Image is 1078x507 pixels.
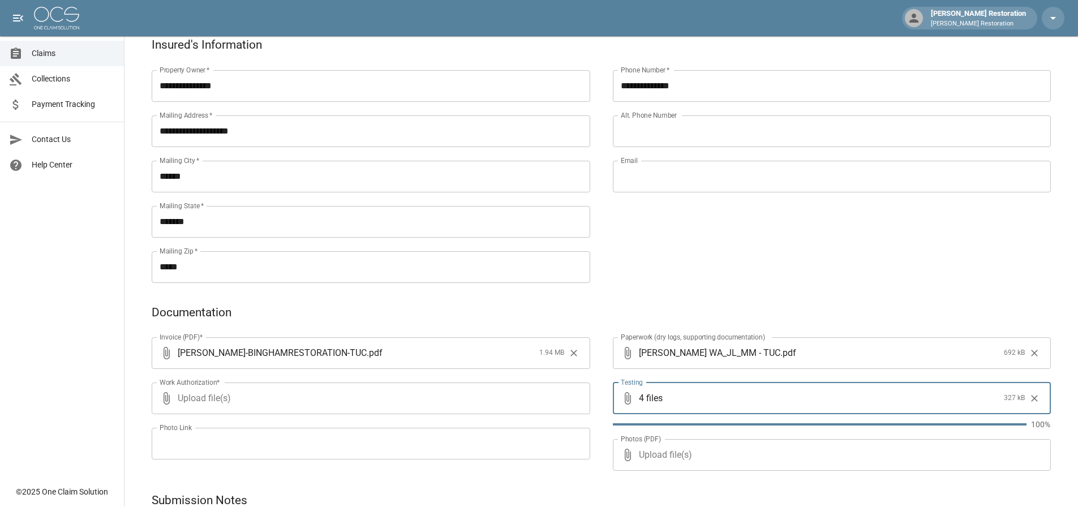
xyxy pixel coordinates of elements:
label: Mailing Address [160,110,212,120]
label: Email [621,156,638,165]
span: 692 kB [1004,347,1025,359]
label: Paperwork (dry logs, supporting documentation) [621,332,765,342]
span: Payment Tracking [32,98,115,110]
span: 1.94 MB [539,347,564,359]
span: 327 kB [1004,393,1025,404]
span: Contact Us [32,134,115,145]
span: [PERSON_NAME]-BINGHAMRESTORATION-TUC [178,346,367,359]
button: open drawer [7,7,29,29]
span: Claims [32,48,115,59]
p: 100% [1031,419,1051,430]
span: [PERSON_NAME] WA_JL_MM - TUC [639,346,780,359]
span: 4 files [639,383,1000,414]
span: Upload file(s) [639,439,1021,471]
button: Clear [1026,345,1043,362]
label: Photo Link [160,423,192,432]
span: Help Center [32,159,115,171]
label: Alt. Phone Number [621,110,677,120]
label: Mailing City [160,156,200,165]
div: © 2025 One Claim Solution [16,486,108,497]
label: Photos (PDF) [621,434,661,444]
span: Collections [32,73,115,85]
label: Invoice (PDF)* [160,332,203,342]
span: Upload file(s) [178,383,560,414]
img: ocs-logo-white-transparent.png [34,7,79,29]
label: Work Authorization* [160,377,220,387]
div: [PERSON_NAME] Restoration [926,8,1030,28]
p: [PERSON_NAME] Restoration [931,19,1026,29]
button: Clear [1026,390,1043,407]
label: Property Owner [160,65,210,75]
span: . pdf [780,346,796,359]
span: . pdf [367,346,383,359]
label: Testing [621,377,643,387]
label: Mailing Zip [160,246,198,256]
label: Mailing State [160,201,204,210]
label: Phone Number [621,65,669,75]
button: Clear [565,345,582,362]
